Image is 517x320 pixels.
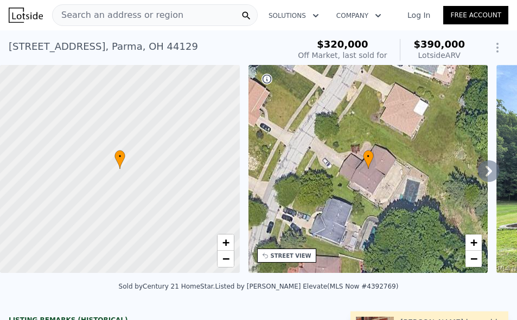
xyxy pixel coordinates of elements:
button: Solutions [260,6,328,25]
div: [STREET_ADDRESS] , Parma , OH 44129 [9,39,198,54]
div: Sold by Century 21 HomeStar . [119,283,215,290]
div: Listed by [PERSON_NAME] Elevate (MLS Now #4392769) [215,283,398,290]
a: Free Account [443,6,508,24]
div: Lotside ARV [413,50,465,61]
span: − [470,252,477,265]
span: + [222,236,229,249]
button: Show Options [487,37,508,58]
div: Off Market, last sold for [298,50,387,61]
a: Zoom out [465,251,482,267]
div: • [363,150,374,169]
span: • [114,152,125,161]
div: STREET VIEW [271,252,311,260]
img: Lotside [9,8,43,23]
a: Zoom out [218,251,234,267]
a: Log In [394,10,443,21]
span: + [470,236,477,249]
button: Company [328,6,390,25]
span: Search an address or region [53,9,183,22]
div: • [114,150,125,169]
span: − [222,252,229,265]
a: Zoom in [218,234,234,251]
span: • [363,152,374,161]
span: $320,000 [317,38,368,50]
span: $390,000 [413,38,465,50]
a: Zoom in [465,234,482,251]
